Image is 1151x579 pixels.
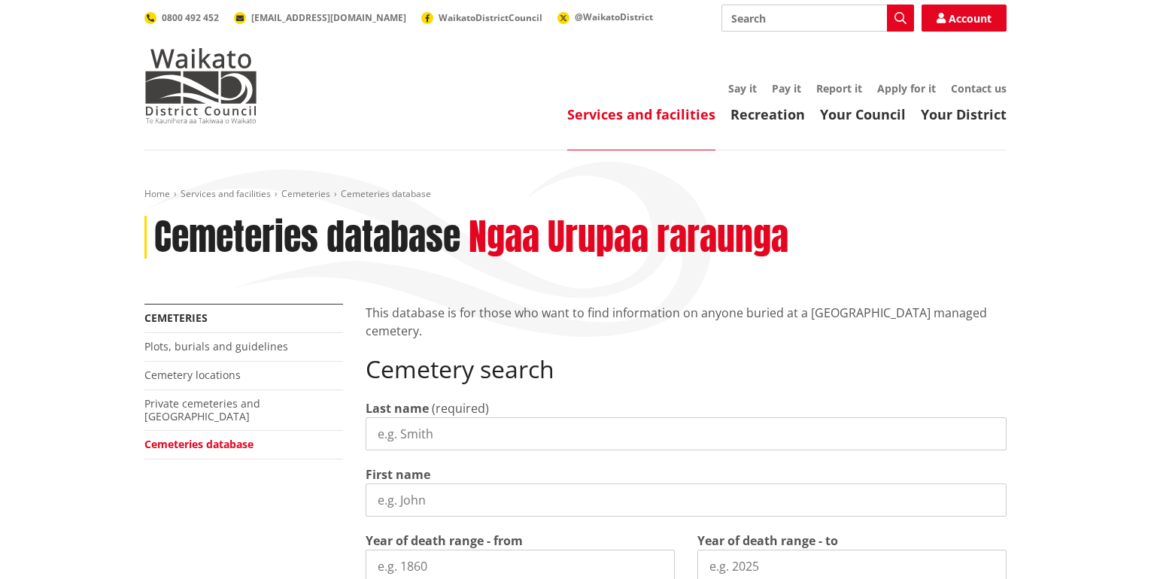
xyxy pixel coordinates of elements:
[366,532,523,550] label: Year of death range - from
[820,105,906,123] a: Your Council
[144,339,288,353] a: Plots, burials and guidelines
[728,81,757,95] a: Say it
[567,105,715,123] a: Services and facilities
[144,396,260,423] a: Private cemeteries and [GEOGRAPHIC_DATA]
[144,11,219,24] a: 0800 492 452
[144,437,254,451] a: Cemeteries database
[366,465,430,484] label: First name
[144,187,170,200] a: Home
[877,81,936,95] a: Apply for it
[421,11,542,24] a: WaikatoDistrictCouncil
[144,311,208,325] a: Cemeteries
[366,304,1007,340] p: This database is for those who want to find information on anyone buried at a [GEOGRAPHIC_DATA] m...
[181,187,271,200] a: Services and facilities
[251,11,406,24] span: [EMAIL_ADDRESS][DOMAIN_NAME]
[234,11,406,24] a: [EMAIL_ADDRESS][DOMAIN_NAME]
[144,368,241,382] a: Cemetery locations
[341,187,431,200] span: Cemeteries database
[144,188,1007,201] nav: breadcrumb
[439,11,542,24] span: WaikatoDistrictCouncil
[921,105,1007,123] a: Your District
[432,400,489,417] span: (required)
[730,105,805,123] a: Recreation
[772,81,801,95] a: Pay it
[557,11,653,23] a: @WaikatoDistrict
[697,532,838,550] label: Year of death range - to
[816,81,862,95] a: Report it
[575,11,653,23] span: @WaikatoDistrict
[144,48,257,123] img: Waikato District Council - Te Kaunihera aa Takiwaa o Waikato
[366,417,1007,450] input: e.g. Smith
[951,81,1007,95] a: Contact us
[366,399,429,417] label: Last name
[366,355,1007,383] h2: Cemetery search
[281,187,330,200] a: Cemeteries
[469,216,788,259] h2: Ngaa Urupaa raraunga
[162,11,219,24] span: 0800 492 452
[721,5,914,32] input: Search input
[154,216,460,259] h1: Cemeteries database
[366,484,1007,517] input: e.g. John
[922,5,1007,32] a: Account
